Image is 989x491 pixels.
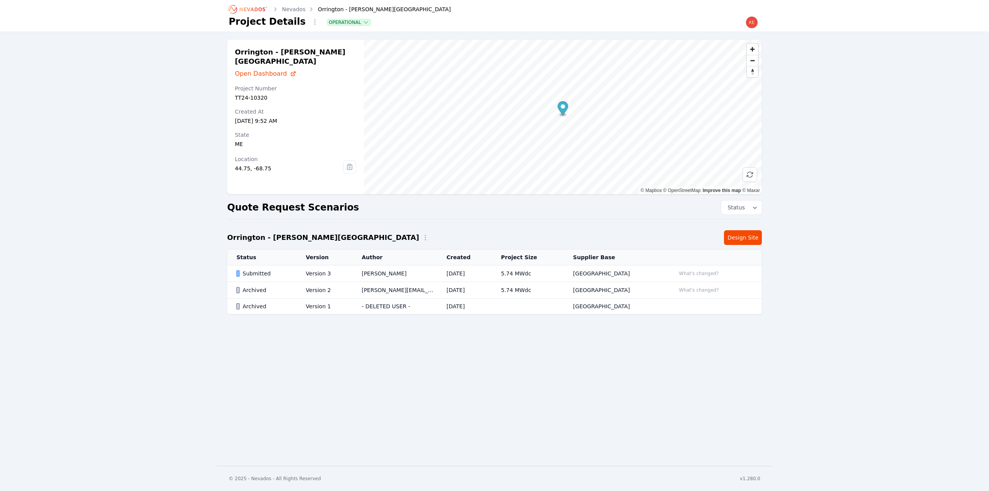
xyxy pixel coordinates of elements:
td: [DATE] [437,299,492,314]
a: Mapbox [641,188,662,193]
div: Archived [236,286,293,294]
h2: Orrington - [PERSON_NAME][GEOGRAPHIC_DATA] [227,232,419,243]
a: Nevados [282,5,306,13]
div: Map marker [557,101,568,117]
th: Version [297,250,353,265]
button: Zoom in [747,44,758,55]
td: - DELETED USER - [352,299,437,314]
h2: Orrington - [PERSON_NAME][GEOGRAPHIC_DATA] [235,48,356,66]
nav: Breadcrumb [229,3,451,15]
a: Maxar [742,188,760,193]
tr: ArchivedVersion 2[PERSON_NAME][EMAIL_ADDRESS][PERSON_NAME][DOMAIN_NAME][DATE]5.74 MWdc[GEOGRAPHIC... [227,282,762,299]
th: Status [227,250,297,265]
td: [DATE] [437,265,492,282]
button: Status [721,200,762,214]
h1: Project Details [229,15,306,28]
tr: SubmittedVersion 3[PERSON_NAME][DATE]5.74 MWdc[GEOGRAPHIC_DATA]What's changed? [227,265,762,282]
td: [GEOGRAPHIC_DATA] [564,282,666,299]
div: Project Number [235,85,356,92]
a: Open Dashboard [235,69,356,78]
a: OpenStreetMap [663,188,701,193]
td: [PERSON_NAME] [352,265,437,282]
td: [DATE] [437,282,492,299]
a: Improve this map [703,188,741,193]
td: 5.74 MWdc [492,265,564,282]
td: 5.74 MWdc [492,282,564,299]
div: © 2025 - Nevados - All Rights Reserved [229,476,321,482]
img: kevin.west@nevados.solar [746,16,758,29]
td: [GEOGRAPHIC_DATA] [564,265,666,282]
div: State [235,131,356,139]
td: Version 3 [297,265,353,282]
button: What's changed? [676,286,722,294]
div: ME [235,140,356,148]
div: Orrington - [PERSON_NAME][GEOGRAPHIC_DATA] [307,5,451,13]
div: Created At [235,108,356,116]
div: v1.280.0 [740,476,760,482]
button: What's changed? [676,269,722,278]
td: [GEOGRAPHIC_DATA] [564,299,666,314]
th: Supplier Base [564,250,666,265]
td: Version 2 [297,282,353,299]
button: Reset bearing to north [747,66,758,77]
canvas: Map [364,40,762,194]
span: Open Dashboard [235,69,287,78]
td: Version 1 [297,299,353,314]
td: [PERSON_NAME][EMAIL_ADDRESS][PERSON_NAME][DOMAIN_NAME] [352,282,437,299]
div: Submitted [236,270,293,277]
span: Status [724,204,745,211]
div: TT24-10320 [235,94,356,102]
div: Location [235,155,343,163]
tr: ArchivedVersion 1- DELETED USER -[DATE][GEOGRAPHIC_DATA] [227,299,762,314]
a: Design Site [724,230,762,245]
th: Project Size [492,250,564,265]
div: Archived [236,302,293,310]
th: Author [352,250,437,265]
button: Operational [327,19,370,25]
h2: Quote Request Scenarios [227,201,359,214]
button: Zoom out [747,55,758,66]
div: 44.75, -68.75 [235,165,343,172]
div: [DATE] 9:52 AM [235,117,356,125]
th: Created [437,250,492,265]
